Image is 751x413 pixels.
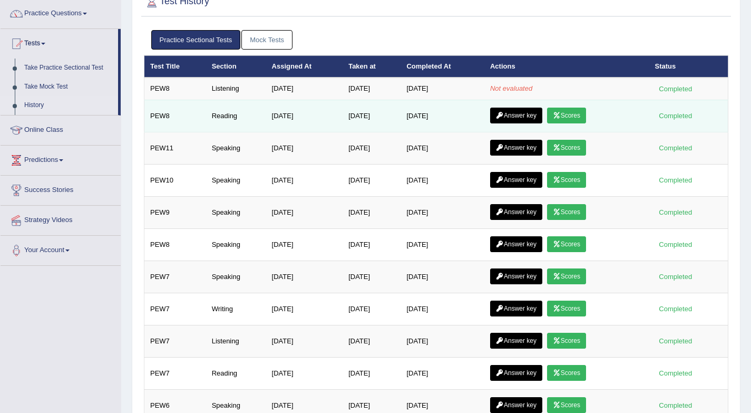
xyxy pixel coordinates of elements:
td: [DATE] [266,325,343,357]
div: Completed [655,142,696,153]
td: [DATE] [343,228,401,261]
div: Completed [655,303,696,314]
td: PEW10 [144,164,206,196]
a: Online Class [1,116,121,142]
td: PEW8 [144,78,206,100]
td: Writing [206,293,266,325]
td: [DATE] [343,78,401,100]
td: [DATE] [343,261,401,293]
td: PEW11 [144,132,206,164]
td: [DATE] [401,196,484,228]
a: Practice Sectional Tests [151,30,241,50]
th: Test Title [144,55,206,78]
a: Answer key [490,108,542,123]
a: Answer key [490,365,542,381]
a: Scores [547,365,586,381]
td: [DATE] [343,293,401,325]
a: Answer key [490,333,542,349]
td: [DATE] [401,78,484,100]
a: Scores [547,108,586,123]
td: Speaking [206,164,266,196]
div: Completed [655,368,696,379]
a: Your Account [1,236,121,262]
td: [DATE] [343,164,401,196]
td: [DATE] [266,78,343,100]
td: PEW8 [144,228,206,261]
a: Success Stories [1,176,121,202]
td: [DATE] [401,261,484,293]
td: [DATE] [266,196,343,228]
td: [DATE] [401,228,484,261]
td: [DATE] [343,132,401,164]
th: Status [649,55,728,78]
div: Completed [655,271,696,282]
td: Reading [206,357,266,389]
td: [DATE] [266,164,343,196]
div: Completed [655,239,696,250]
td: [DATE] [266,228,343,261]
a: Scores [547,236,586,252]
div: Completed [655,335,696,347]
th: Assigned At [266,55,343,78]
td: PEW7 [144,293,206,325]
td: [DATE] [343,196,401,228]
a: Scores [547,333,586,349]
a: Answer key [490,397,542,413]
td: [DATE] [266,357,343,389]
a: Scores [547,204,586,220]
td: PEW9 [144,196,206,228]
td: Reading [206,100,266,132]
a: Scores [547,397,586,413]
td: [DATE] [266,293,343,325]
a: Predictions [1,146,121,172]
td: [DATE] [401,132,484,164]
td: Speaking [206,261,266,293]
td: Listening [206,325,266,357]
td: [DATE] [343,325,401,357]
a: Tests [1,29,118,55]
a: Answer key [490,236,542,252]
div: Completed [655,83,696,94]
td: [DATE] [343,100,401,132]
td: PEW7 [144,261,206,293]
a: Scores [547,172,586,188]
th: Taken at [343,55,401,78]
a: Answer key [490,172,542,188]
td: [DATE] [266,132,343,164]
th: Actions [484,55,649,78]
div: Completed [655,175,696,186]
div: Completed [655,110,696,121]
a: Scores [547,140,586,156]
td: PEW7 [144,325,206,357]
td: PEW8 [144,100,206,132]
td: Speaking [206,196,266,228]
th: Completed At [401,55,484,78]
a: Take Mock Test [19,78,118,97]
td: Speaking [206,132,266,164]
em: Not evaluated [490,84,532,92]
td: [DATE] [266,261,343,293]
td: [DATE] [401,325,484,357]
a: Answer key [490,140,542,156]
a: Answer key [490,301,542,316]
td: [DATE] [401,357,484,389]
td: [DATE] [401,100,484,132]
a: Scores [547,301,586,316]
td: [DATE] [401,164,484,196]
a: History [19,96,118,115]
th: Section [206,55,266,78]
td: [DATE] [343,357,401,389]
a: Strategy Videos [1,206,121,232]
td: [DATE] [266,100,343,132]
td: PEW7 [144,357,206,389]
td: Speaking [206,228,266,261]
a: Answer key [490,268,542,284]
td: [DATE] [401,293,484,325]
a: Mock Tests [241,30,292,50]
div: Completed [655,400,696,411]
a: Scores [547,268,586,284]
a: Take Practice Sectional Test [19,59,118,78]
td: Listening [206,78,266,100]
a: Answer key [490,204,542,220]
div: Completed [655,207,696,218]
